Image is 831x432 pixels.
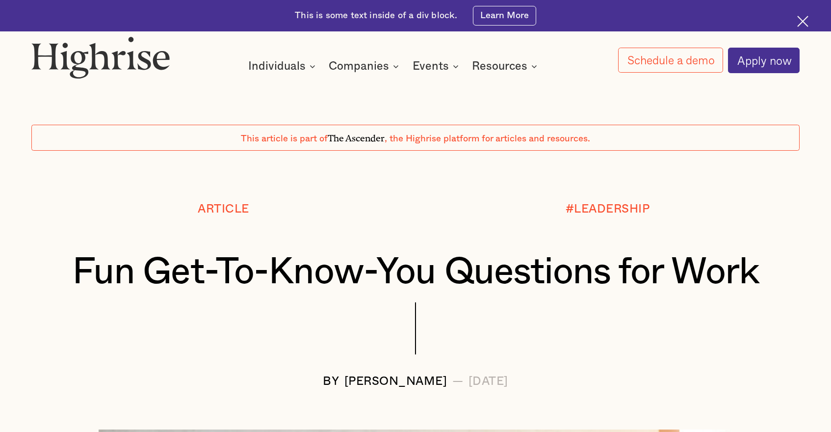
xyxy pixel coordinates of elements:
[63,252,768,293] h1: Fun Get-To-Know-You Questions for Work
[472,60,540,72] div: Resources
[473,6,536,26] a: Learn More
[618,48,723,73] a: Schedule a demo
[31,36,170,79] img: Highrise logo
[329,60,389,72] div: Companies
[566,203,650,216] div: #LEADERSHIP
[452,375,464,388] div: —
[295,9,457,22] div: This is some text inside of a div block.
[329,60,402,72] div: Companies
[472,60,527,72] div: Resources
[797,16,808,27] img: Cross icon
[323,375,339,388] div: BY
[248,60,318,72] div: Individuals
[468,375,508,388] div: [DATE]
[198,203,249,216] div: Article
[241,134,328,143] span: This article is part of
[328,131,385,141] span: The Ascender
[728,48,800,73] a: Apply now
[248,60,306,72] div: Individuals
[344,375,447,388] div: [PERSON_NAME]
[385,134,590,143] span: , the Highrise platform for articles and resources.
[413,60,462,72] div: Events
[413,60,449,72] div: Events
